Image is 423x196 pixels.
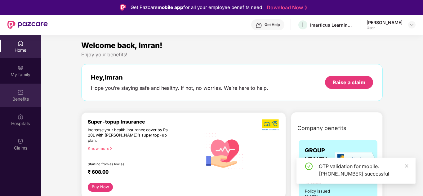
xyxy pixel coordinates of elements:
div: OTP validation for mobile: [PHONE_NUMBER] successful [319,163,408,177]
div: User [367,25,403,30]
button: Buy Now [88,183,113,192]
a: Download Now [267,4,305,11]
span: Company benefits [297,124,346,133]
img: svg+xml;base64,PHN2ZyBpZD0iQmVuZWZpdHMiIHhtbG5zPSJodHRwOi8vd3d3LnczLm9yZy8yMDAwL3N2ZyIgd2lkdGg9Ij... [17,89,24,95]
img: svg+xml;base64,PHN2ZyBpZD0iSGVscC0zMngzMiIgeG1sbnM9Imh0dHA6Ly93d3cudzMub3JnLzIwMDAvc3ZnIiB3aWR0aD... [256,22,262,28]
span: close [404,164,409,168]
div: Starting from as low as [88,162,173,167]
span: GROUP HEALTH INSURANCE [305,146,338,172]
img: svg+xml;base64,PHN2ZyBpZD0iSG9zcGl0YWxzIiB4bWxucz0iaHR0cDovL3d3dy53My5vcmcvMjAwMC9zdmciIHdpZHRoPS... [17,114,24,120]
div: Super-topup Insurance [88,119,200,125]
img: b5dec4f62d2307b9de63beb79f102df3.png [262,119,279,131]
span: right [109,147,113,150]
div: Enjoy your benefits! [81,51,383,58]
img: svg+xml;base64,PHN2ZyBpZD0iRHJvcGRvd24tMzJ4MzIiIHhtbG5zPSJodHRwOi8vd3d3LnczLm9yZy8yMDAwL3N2ZyIgd2... [409,22,414,27]
span: Welcome back, Imran! [81,41,163,50]
img: insurerLogo [335,152,379,167]
div: Get Pazcare for all your employee benefits need [131,4,262,11]
span: check-circle [305,163,313,170]
img: Stroke [305,4,307,11]
div: Hope you’re staying safe and healthy. If not, no worries. We’re here to help. [91,85,268,91]
div: [PERSON_NAME] [367,20,403,25]
div: Know more [88,146,196,150]
img: svg+xml;base64,PHN2ZyB3aWR0aD0iMjAiIGhlaWdodD0iMjAiIHZpZXdCb3g9IjAgMCAyMCAyMCIgZmlsbD0ibm9uZSIgeG... [17,65,24,71]
img: Logo [120,4,126,11]
div: Get Help [265,22,280,27]
div: Policy issued [305,188,330,194]
div: Increase your health insurance cover by Rs. 20L with [PERSON_NAME]’s super top-up plan. [88,128,173,143]
img: svg+xml;base64,PHN2ZyB4bWxucz0iaHR0cDovL3d3dy53My5vcmcvMjAwMC9zdmciIHhtbG5zOnhsaW5rPSJodHRwOi8vd3... [200,126,248,175]
div: Hey, Imran [91,74,268,81]
div: Imarticus Learning Private Limited [310,22,354,28]
strong: mobile app [158,4,183,10]
img: svg+xml;base64,PHN2ZyBpZD0iQ2xhaW0iIHhtbG5zPSJodHRwOi8vd3d3LnczLm9yZy8yMDAwL3N2ZyIgd2lkdGg9IjIwIi... [17,138,24,144]
div: Raise a claim [333,79,365,86]
span: I [302,21,304,28]
img: New Pazcare Logo [7,21,48,29]
div: ₹ 608.00 [88,169,194,176]
img: svg+xml;base64,PHN2ZyBpZD0iSG9tZSIgeG1sbnM9Imh0dHA6Ly93d3cudzMub3JnLzIwMDAvc3ZnIiB3aWR0aD0iMjAiIG... [17,40,24,46]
